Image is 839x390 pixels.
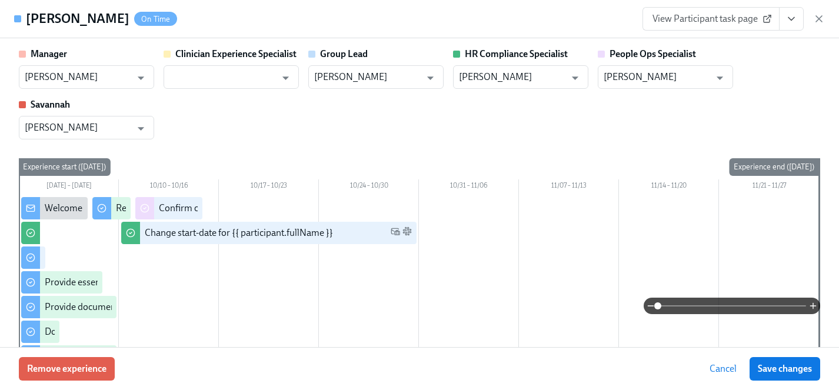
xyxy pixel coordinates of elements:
strong: Group Lead [320,48,368,59]
button: Open [132,69,150,87]
div: 11/14 – 11/20 [619,179,719,195]
div: 10/17 – 10/23 [219,179,319,195]
span: View Participant task page [652,13,770,25]
button: Open [132,119,150,138]
strong: Savannah [31,99,70,110]
div: Change start-date for {{ participant.fullName }} [145,226,333,239]
button: Open [421,69,440,87]
div: Experience start ([DATE]) [18,158,111,176]
button: Cancel [701,357,745,381]
div: Provide essential professional documentation [45,276,228,289]
div: Confirm cleared by People Ops [159,202,283,215]
button: Open [566,69,584,87]
div: 10/10 – 10/16 [119,179,219,195]
span: Cancel [710,363,737,375]
div: Request your equipment [116,202,215,215]
div: [DATE] – [DATE] [19,179,119,195]
div: 11/21 – 11/27 [719,179,819,195]
div: Welcome from the Charlie Health Compliance Team 👋 [45,202,266,215]
strong: HR Compliance Specialist [465,48,568,59]
button: Open [711,69,729,87]
div: 11/07 – 11/13 [519,179,619,195]
div: 10/31 – 11/06 [419,179,519,195]
strong: Manager [31,48,67,59]
span: Save changes [758,363,812,375]
div: 10/24 – 10/30 [319,179,419,195]
strong: People Ops Specialist [610,48,696,59]
span: Remove experience [27,363,106,375]
button: View task page [779,7,804,31]
span: On Time [134,15,177,24]
strong: Clinician Experience Specialist [175,48,297,59]
span: Slack [402,226,412,240]
h4: [PERSON_NAME] [26,10,129,28]
div: Do your background check in Checkr [45,325,191,338]
button: Open [277,69,295,87]
button: Remove experience [19,357,115,381]
button: Save changes [750,357,820,381]
a: View Participant task page [642,7,780,31]
div: Experience end ([DATE]) [729,158,819,176]
span: Work Email [391,226,400,240]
